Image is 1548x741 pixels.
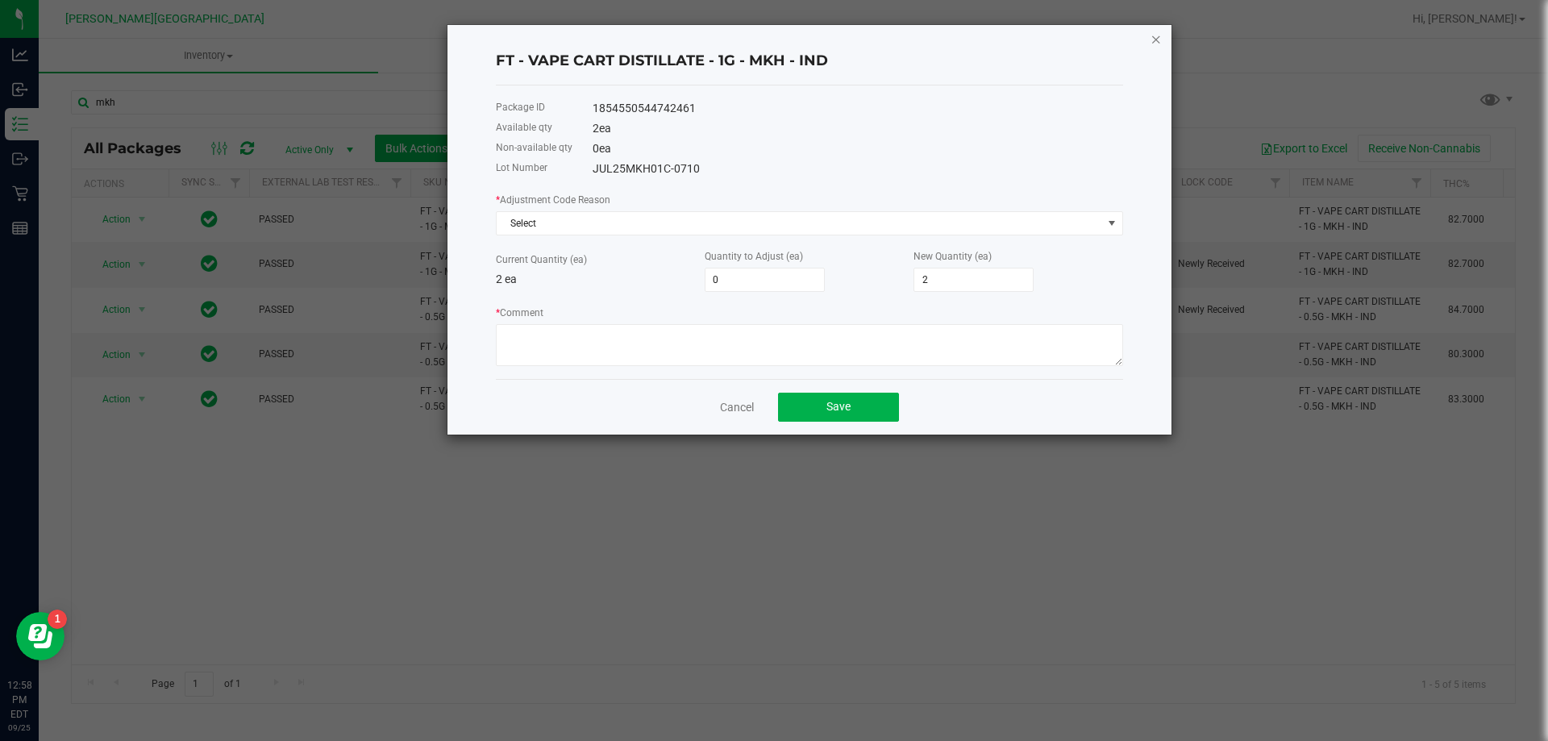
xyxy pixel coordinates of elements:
[496,193,610,207] label: Adjustment Code Reason
[496,120,552,135] label: Available qty
[496,160,547,175] label: Lot Number
[826,400,851,413] span: Save
[593,140,1123,157] div: 0
[593,160,1123,177] div: JUL25MKH01C-0710
[593,100,1123,117] div: 1854550544742461
[599,122,611,135] span: ea
[497,212,1102,235] span: Select
[496,252,587,267] label: Current Quantity (ea)
[496,100,545,114] label: Package ID
[496,306,543,320] label: Comment
[599,142,611,155] span: ea
[705,269,824,291] input: 0
[720,399,754,415] a: Cancel
[48,610,67,629] iframe: Resource center unread badge
[496,140,572,155] label: Non-available qty
[914,269,1033,291] input: 0
[16,612,64,660] iframe: Resource center
[496,51,1123,72] h4: FT - VAPE CART DISTILLATE - 1G - MKH - IND
[496,271,705,288] p: 2 ea
[593,120,1123,137] div: 2
[705,249,803,264] label: Quantity to Adjust (ea)
[913,249,992,264] label: New Quantity (ea)
[778,393,899,422] button: Save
